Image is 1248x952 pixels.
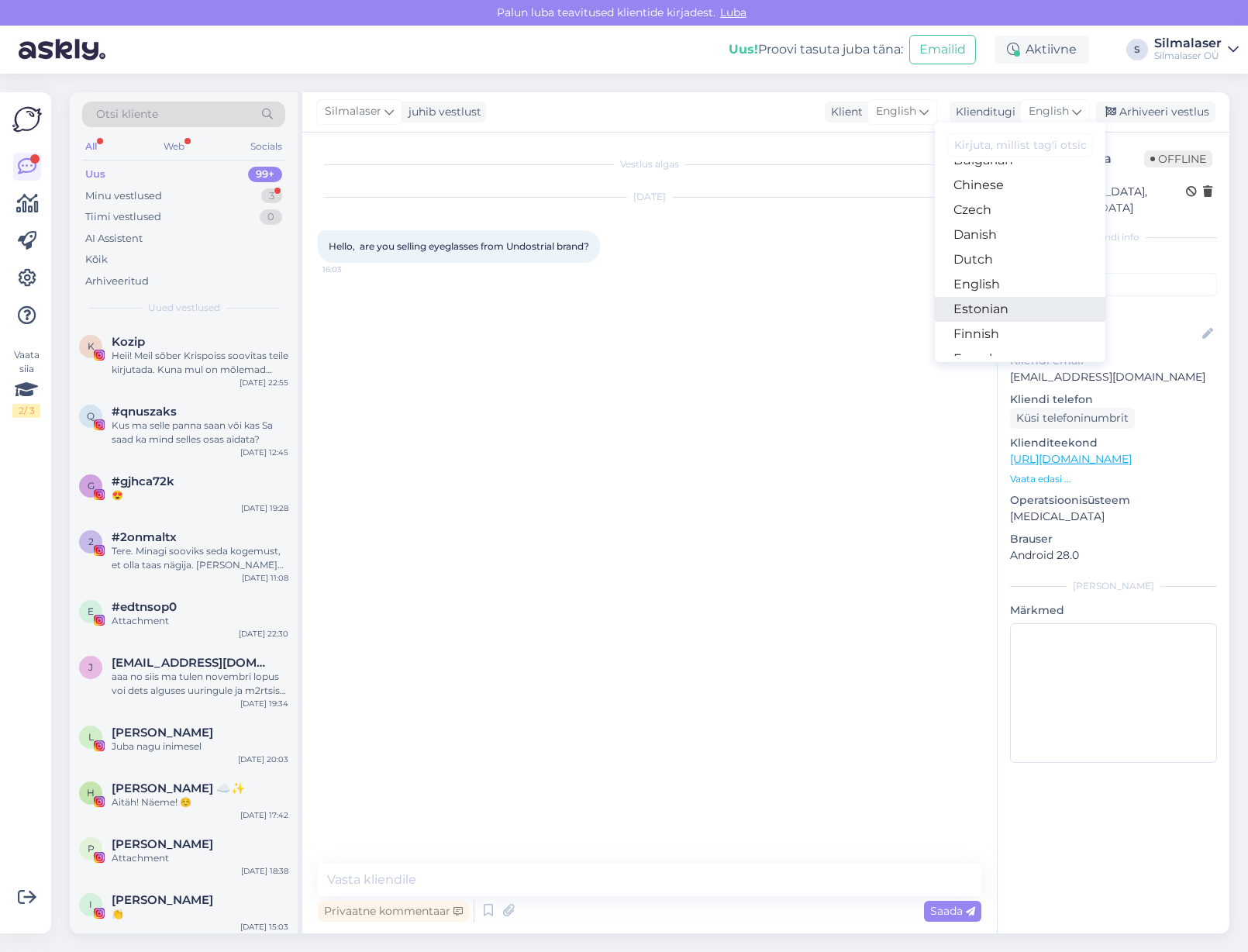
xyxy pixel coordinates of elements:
span: Lisabet Loigu [112,726,213,740]
a: French [935,347,1105,371]
a: Finnish [935,322,1105,347]
div: [DATE] 22:30 [239,628,288,640]
div: S [1126,39,1148,60]
span: Hello, are you selling eyeglasses from Undostrial brand? [329,240,589,252]
div: [DATE] 12:45 [240,447,288,458]
a: [URL][DOMAIN_NAME] [1010,452,1132,466]
div: Tere. Minagi sooviks seda kogemust, et olla taas nägija. [PERSON_NAME] alates neljandast klassist... [112,544,288,572]
span: #qnuszaks [112,405,177,419]
p: Märkmed [1010,602,1217,619]
div: Vestlus algas [318,157,981,171]
div: Silmalaser [1154,37,1222,50]
div: [DATE] 19:28 [241,502,288,514]
div: Aktiivne [995,36,1089,64]
span: Otsi kliente [96,106,158,122]
div: Uus [85,167,105,182]
p: Operatsioonisüsteem [1010,492,1217,509]
span: jasmine.mahov@gmail.com [112,656,273,670]
p: Kliendi nimi [1010,302,1217,319]
span: h [87,787,95,799]
img: Askly Logo [12,105,42,134]
button: Emailid [909,35,976,64]
div: [DATE] 19:34 [240,698,288,709]
a: Chinese [935,173,1105,198]
span: p [88,843,95,854]
div: 👏 [112,907,288,921]
div: [DATE] [318,190,981,204]
span: Uued vestlused [148,301,220,315]
div: juhib vestlust [402,104,481,120]
span: English [1029,103,1069,120]
span: Inger V [112,893,213,907]
div: [DATE] 15:03 [240,921,288,933]
span: g [88,480,95,492]
span: Silmalaser [325,103,381,120]
div: [DATE] 22:55 [240,377,288,388]
a: SilmalaserSilmalaser OÜ [1154,37,1239,62]
input: Kirjuta, millist tag'i otsid [947,133,1093,157]
div: 3 [261,188,282,204]
div: Küsi telefoninumbrit [1010,408,1135,429]
div: Kus ma selle panna saan või kas Sa saad ka mind selles osas aidata? [112,419,288,447]
span: #edtnsop0 [112,600,177,614]
div: Socials [247,136,285,157]
span: Offline [1144,150,1212,167]
span: L [88,731,94,743]
div: Juba nagu inimesel [112,740,288,754]
span: K [88,340,95,352]
b: Uus! [729,42,758,57]
div: aaa no siis ma tulen novembri lopus voi dets alguses uuringule ja m2rtsis opile kui silm lubab . ... [112,670,288,698]
div: Kõik [85,252,108,267]
span: Saada [930,904,975,918]
div: 2 / 3 [12,404,40,418]
a: Danish [935,222,1105,247]
span: pauline lotta [112,837,213,851]
span: helen ☁️✨ [112,781,246,795]
div: [DATE] 18:38 [241,865,288,877]
div: Klient [825,104,863,120]
div: AI Assistent [85,231,143,247]
input: Lisa nimi [1011,326,1199,343]
div: Aitäh! Näeme! ☺️ [112,795,288,809]
span: #2onmaltx [112,530,177,544]
span: Luba [715,5,751,19]
div: Heii! Meil sõber Krispoiss soovitas teile kirjutada. Kuna mul on mõlemad silmad -5 kanti, siis mõ... [112,349,288,377]
span: e [88,605,94,617]
div: Arhiveeritud [85,274,149,289]
p: [EMAIL_ADDRESS][DOMAIN_NAME] [1010,369,1217,385]
p: Kliendi email [1010,353,1217,369]
div: Attachment [112,851,288,865]
span: 16:03 [322,264,381,275]
span: I [89,899,92,910]
div: Web [160,136,188,157]
div: Arhiveeri vestlus [1096,102,1215,122]
div: 😍 [112,488,288,502]
div: Klienditugi [950,104,1015,120]
div: Kliendi info [1010,230,1217,244]
div: Silmalaser OÜ [1154,50,1222,62]
div: Privaatne kommentaar [318,901,469,922]
p: Android 28.0 [1010,547,1217,564]
span: English [876,103,916,120]
div: [DATE] 17:42 [240,809,288,821]
div: 0 [260,209,282,225]
a: Czech [935,198,1105,222]
span: 2 [88,536,94,547]
p: Vaata edasi ... [1010,472,1217,486]
span: q [87,410,95,422]
div: Proovi tasuta juba täna: [729,40,903,59]
div: Vaata siia [12,348,40,418]
a: English [935,272,1105,297]
input: Lisa tag [1010,273,1217,296]
p: Kliendi telefon [1010,391,1217,408]
span: #gjhca72k [112,474,174,488]
div: All [82,136,100,157]
p: Kliendi tag'id [1010,254,1217,270]
a: Estonian [935,297,1105,322]
div: Tiimi vestlused [85,209,161,225]
div: Attachment [112,614,288,628]
p: Brauser [1010,531,1217,547]
div: 99+ [248,167,282,182]
span: Kozip [112,335,145,349]
a: Dutch [935,247,1105,272]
